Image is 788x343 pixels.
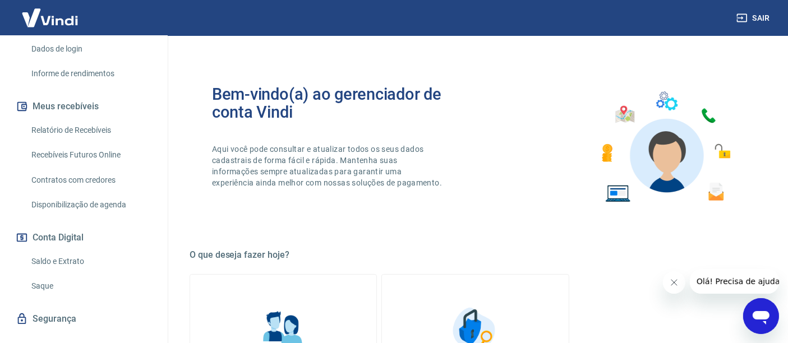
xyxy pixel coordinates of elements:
h5: O que deseja fazer hoje? [190,249,761,261]
iframe: Botão para abrir a janela de mensagens [743,298,779,334]
a: Relatório de Recebíveis [27,119,154,142]
a: Segurança [13,307,154,331]
p: Aqui você pode consultar e atualizar todos os seus dados cadastrais de forma fácil e rápida. Mant... [212,143,444,188]
a: Dados de login [27,38,154,61]
span: Olá! Precisa de ajuda? [7,8,94,17]
a: Informe de rendimentos [27,62,154,85]
img: Imagem de um avatar masculino com diversos icones exemplificando as funcionalidades do gerenciado... [592,85,739,209]
button: Sair [734,8,775,29]
a: Disponibilização de agenda [27,193,154,216]
a: Saldo e Extrato [27,250,154,273]
iframe: Fechar mensagem [663,271,685,294]
button: Meus recebíveis [13,94,154,119]
a: Saque [27,275,154,298]
button: Conta Digital [13,225,154,250]
a: Recebíveis Futuros Online [27,143,154,166]
h2: Bem-vindo(a) ao gerenciador de conta Vindi [212,85,476,121]
a: Contratos com credores [27,169,154,192]
iframe: Mensagem da empresa [690,269,779,294]
img: Vindi [13,1,86,35]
